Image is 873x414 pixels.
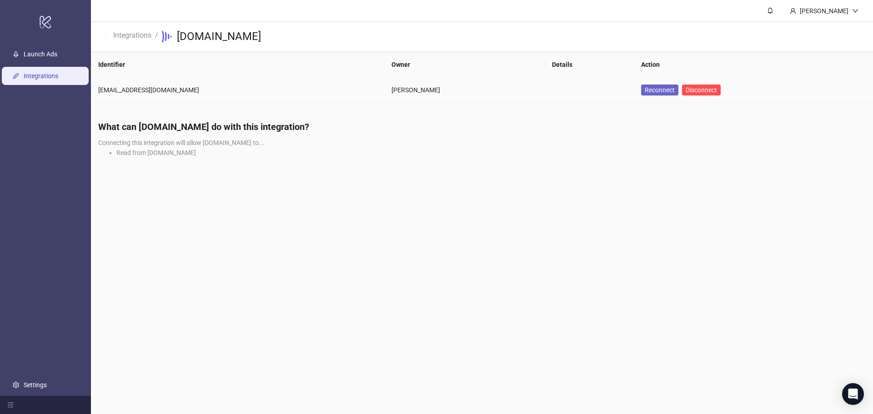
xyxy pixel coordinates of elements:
th: Action [634,52,873,77]
button: Disconnect [682,85,721,95]
a: Launch Ads [24,50,57,58]
li: / [155,30,158,44]
span: Reconnect [645,85,675,95]
h3: [DOMAIN_NAME] [177,30,261,44]
a: Reconnect [641,85,678,95]
span: menu-fold [7,402,14,408]
span: bell [767,7,773,14]
span: Connecting this integration will allow [DOMAIN_NAME] to... [98,139,264,146]
th: Details [545,52,634,77]
div: [EMAIL_ADDRESS][DOMAIN_NAME] [98,85,377,95]
svg: Frame.io Logo [162,31,173,42]
span: user [790,8,796,14]
th: Identifier [91,52,384,77]
li: Read from [DOMAIN_NAME] [116,148,866,158]
span: Disconnect [686,86,717,94]
div: [PERSON_NAME] [796,6,852,16]
div: Open Intercom Messenger [842,383,864,405]
a: Settings [24,381,47,389]
h4: What can [DOMAIN_NAME] do with this integration? [98,120,866,133]
div: [PERSON_NAME] [391,85,537,95]
a: Integrations [24,72,58,80]
a: Integrations [111,30,153,40]
span: down [852,8,858,14]
th: Owner [384,52,545,77]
